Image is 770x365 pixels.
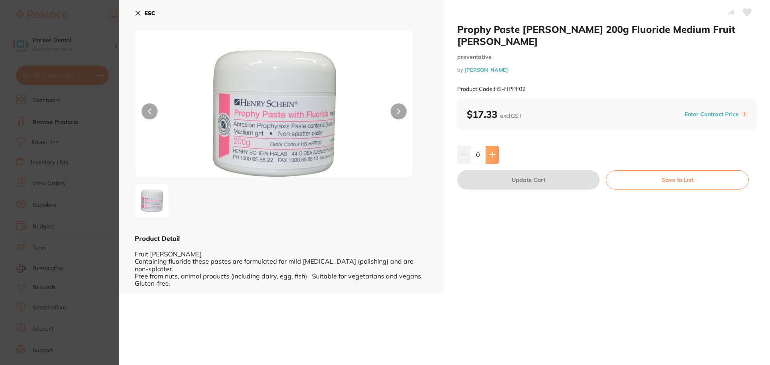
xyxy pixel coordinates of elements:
small: by [457,67,757,73]
h2: Prophy Paste [PERSON_NAME] 200g Fluoride Medium Fruit [PERSON_NAME] [457,23,757,47]
button: Save to List [606,170,749,190]
small: Product Code: HS-HPPF02 [457,86,525,93]
small: preventative [457,54,757,60]
a: [PERSON_NAME] [464,67,508,73]
button: Enter Contract Price [682,111,741,118]
div: Fruit [PERSON_NAME] Containing fluoride these pastes are formulated for mild [MEDICAL_DATA] (poli... [135,243,428,287]
b: ESC [144,10,155,17]
span: excl. GST [500,112,522,119]
img: Mi5qcGc [138,186,166,215]
img: Mi5qcGc [191,50,358,177]
button: Update Cart [457,170,600,190]
b: $17.33 [467,108,522,120]
label: i [741,111,748,117]
b: Product Detail [135,234,180,242]
button: ESC [135,6,155,20]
